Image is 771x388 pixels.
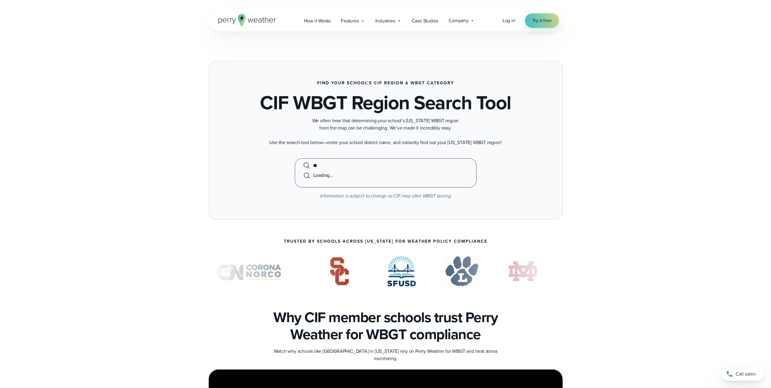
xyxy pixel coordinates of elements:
[209,309,563,343] h3: Why CIF member schools trust Perry Weather for WBGT compliance
[387,256,416,286] img: San Fransisco Unified School District
[321,256,358,286] div: 3 of 7
[299,15,336,27] a: How it Works
[532,17,552,24] span: Try it free
[721,367,764,381] a: Call sales
[264,348,507,362] p: Watch why schools like [GEOGRAPHIC_DATA] in [US_STATE] rely on Perry Weather for WBGT and heat st...
[317,81,454,86] h3: Find Your School’s CIF Region & WBGT Category
[226,192,545,200] p: Information is subject to change as CIF may alter WBGT zoning
[449,17,469,24] span: Company
[736,370,756,378] span: Call sales
[302,170,469,181] li: Loading...
[375,17,395,25] span: Industries
[284,239,487,244] p: Trusted by Schools Across [US_STATE] for Weather Policy Compliance
[341,17,359,25] span: Features
[260,93,511,112] h1: CIF WBGT Region Search Tool
[206,256,292,286] div: 2 of 7
[412,17,439,25] span: Case Studies
[321,256,358,286] img: University-of-Southern-California-USC.svg
[304,17,331,25] span: How it Works
[508,256,538,286] div: 6 of 7
[387,256,416,286] div: 4 of 7
[525,13,559,28] a: Try it free
[264,139,507,146] p: Use the search tool below—enter your school district name, and instantly find out your [US_STATE]...
[445,256,479,286] div: 5 of 7
[503,17,515,24] a: Log in
[209,256,563,289] div: slideshow
[206,256,292,286] img: Corona-Norco-Unified-School-District.svg
[264,117,507,132] p: We often hear that determining your school’s [US_STATE] WBGT region from the map can be challengi...
[407,15,444,27] a: Case Studies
